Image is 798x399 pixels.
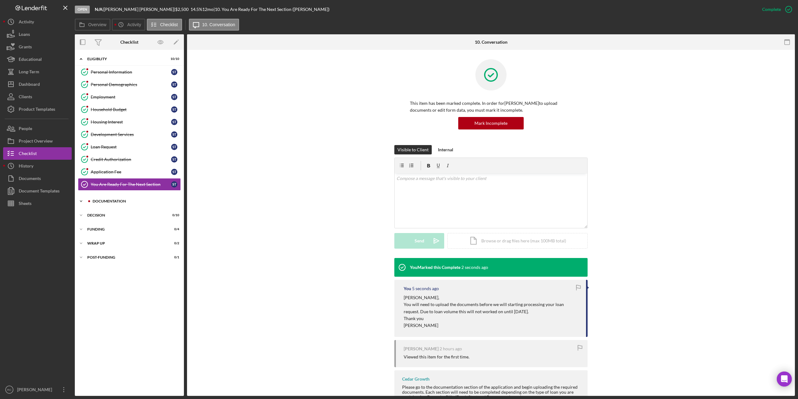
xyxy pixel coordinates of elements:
[91,157,171,162] div: Credit Authorization
[78,153,181,166] a: Credit AuthorizationST
[171,156,177,163] div: S T
[3,78,72,90] button: Dashboard
[3,160,72,172] button: History
[91,144,171,149] div: Loan Request
[3,122,72,135] button: People
[3,135,72,147] button: Project Overview
[112,19,145,31] button: Activity
[19,78,40,92] div: Dashboard
[171,181,177,187] div: S T
[147,19,182,31] button: Checklist
[190,7,202,12] div: 14.5 %
[171,94,177,100] div: S T
[3,90,72,103] button: Clients
[78,103,181,116] a: Household BudgetST
[171,131,177,138] div: S T
[78,141,181,153] a: Loan RequestST
[410,265,460,270] div: You Marked this Complete
[91,82,171,87] div: Personal Demographics
[438,145,453,154] div: Internal
[91,182,171,187] div: You Are Ready For The Next Section
[3,147,72,160] a: Checklist
[87,213,164,217] div: Decision
[435,145,456,154] button: Internal
[168,57,179,61] div: 10 / 10
[474,117,507,129] div: Mark Incomplete
[3,185,72,197] button: Document Templates
[78,128,181,141] a: Development ServicesST
[93,199,176,203] div: Documentation
[168,213,179,217] div: 0 / 10
[95,7,104,12] div: |
[3,197,72,210] button: Sheets
[175,7,189,12] span: $2,500
[19,172,41,186] div: Documents
[19,185,60,199] div: Document Templates
[762,3,781,16] div: Complete
[214,7,329,12] div: | 10. You Are Ready For The Next Section ([PERSON_NAME])
[756,3,795,16] button: Complete
[87,57,164,61] div: Eligiblity
[402,377,430,382] div: Cedar Growth
[19,103,55,117] div: Product Templates
[171,81,177,88] div: S T
[3,53,72,66] button: Educational
[19,53,42,67] div: Educational
[404,286,411,291] div: You
[120,40,138,45] div: Checklist
[171,144,177,150] div: S T
[404,301,580,315] p: You will need to upload the documents before we will starting processing your loan request. Due t...
[78,178,181,191] a: You Are Ready For The Next SectionST
[777,372,792,387] div: Open Intercom Messenger
[19,197,31,211] div: Sheets
[3,28,72,41] button: Loans
[415,233,424,249] div: Send
[160,22,178,27] label: Checklist
[410,100,572,114] p: This item has been marked complete. In order for [PERSON_NAME] to upload documents or edit form d...
[19,160,33,174] div: History
[75,19,110,31] button: Overview
[475,40,507,45] div: 10. Conversation
[91,70,171,75] div: Personal Information
[19,28,30,42] div: Loans
[404,346,439,351] div: [PERSON_NAME]
[171,169,177,175] div: S T
[202,22,235,27] label: 10. Conversation
[91,95,171,100] div: Employment
[78,91,181,103] a: EmploymentST
[19,90,32,105] div: Clients
[16,383,56,397] div: [PERSON_NAME]
[127,22,141,27] label: Activity
[171,106,177,113] div: S T
[189,19,239,31] button: 10. Conversation
[78,78,181,91] a: Personal DemographicsST
[104,7,175,12] div: [PERSON_NAME] [PERSON_NAME] |
[3,41,72,53] button: Grants
[171,69,177,75] div: S T
[412,286,439,291] time: 2025-09-03 21:07
[3,172,72,185] button: Documents
[7,388,12,392] text: RC
[397,145,429,154] div: Visible to Client
[78,66,181,78] a: Personal InformationST
[3,16,72,28] button: Activity
[202,7,214,12] div: 12 mo
[394,145,432,154] button: Visible to Client
[168,227,179,231] div: 0 / 4
[19,16,34,30] div: Activity
[3,103,72,115] button: Product Templates
[458,117,524,129] button: Mark Incomplete
[88,22,106,27] label: Overview
[3,66,72,78] button: Long-Term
